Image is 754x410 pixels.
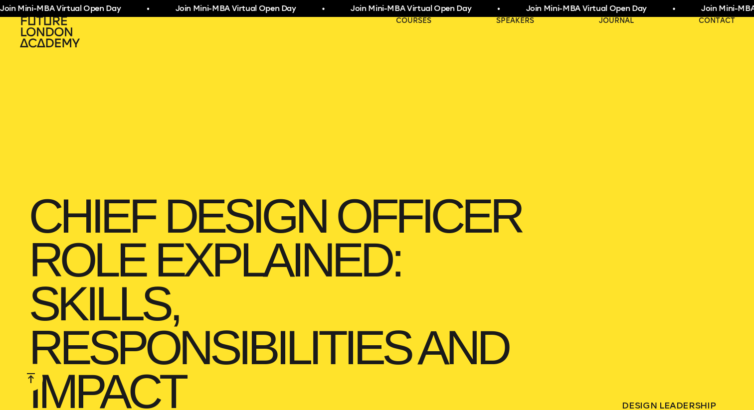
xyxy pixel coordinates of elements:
span: • [656,3,659,15]
span: • [481,3,483,15]
span: • [130,3,133,15]
a: contact [699,16,735,26]
a: journal [599,16,634,26]
a: speakers [496,16,534,26]
a: courses [396,16,431,26]
span: • [306,3,308,15]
